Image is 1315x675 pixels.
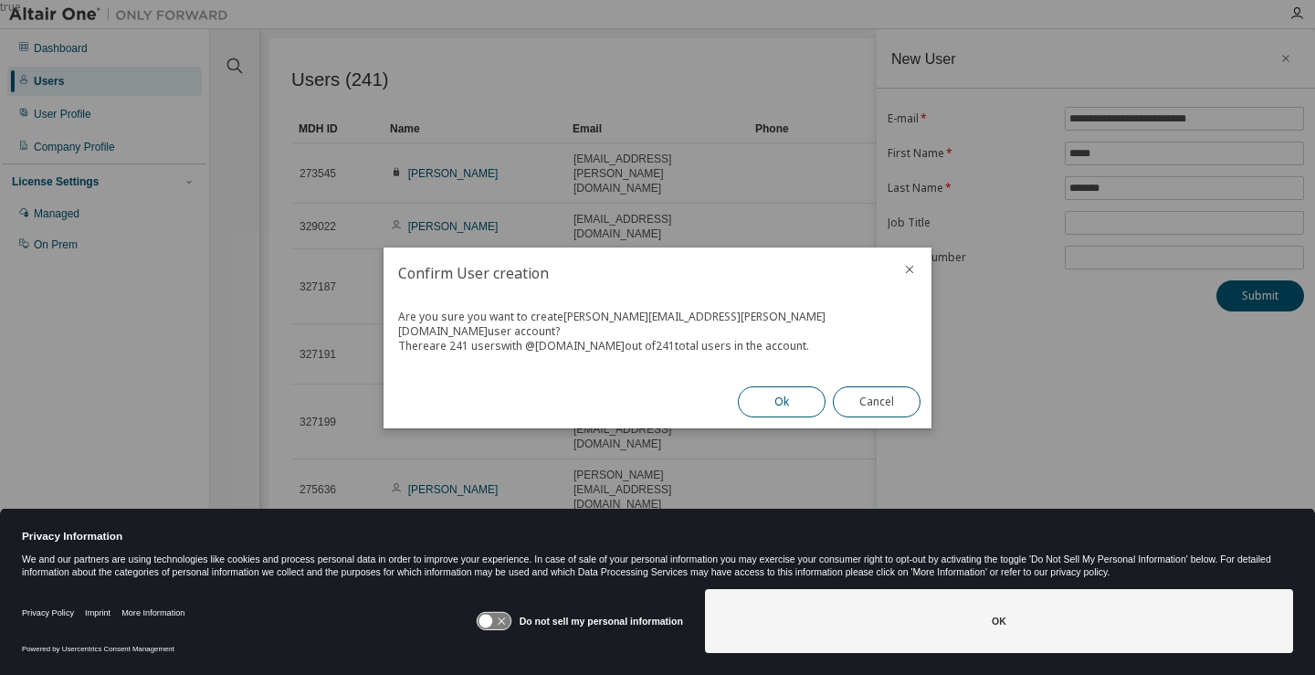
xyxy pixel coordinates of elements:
button: close [902,262,917,277]
h2: Confirm User creation [384,248,888,299]
div: There are 241 users with @ [DOMAIN_NAME] out of 241 total users in the account. [398,339,917,353]
button: Cancel [833,386,920,417]
button: Ok [738,386,826,417]
div: Are you sure you want to create [PERSON_NAME][EMAIL_ADDRESS][PERSON_NAME][DOMAIN_NAME] user account? [398,310,917,339]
